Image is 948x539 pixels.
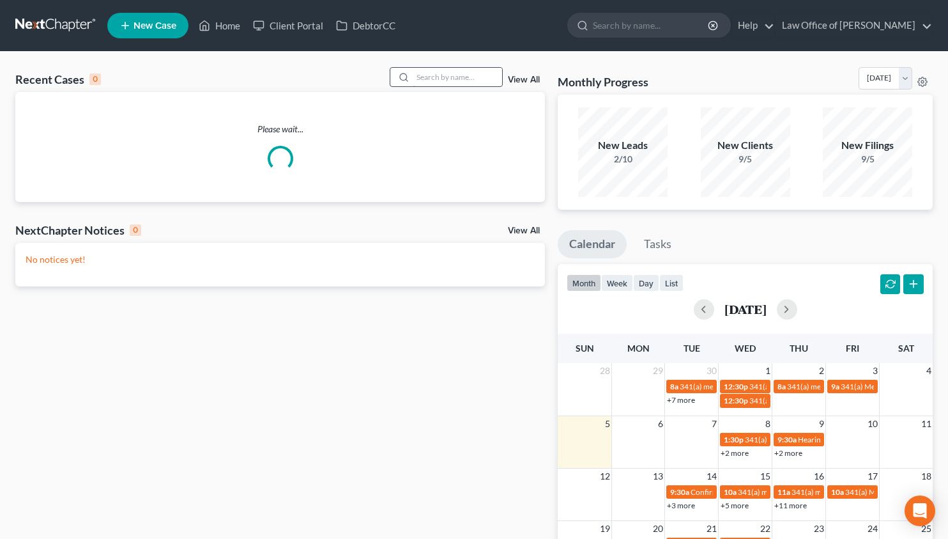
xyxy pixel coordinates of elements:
[831,487,844,497] span: 10a
[26,253,535,266] p: No notices yet!
[134,21,176,31] span: New Case
[724,382,748,391] span: 12:30p
[705,363,718,379] span: 30
[724,396,748,405] span: 12:30p
[670,382,678,391] span: 8a
[866,469,879,484] span: 17
[667,395,695,405] a: +7 more
[652,521,664,536] span: 20
[724,487,737,497] span: 10a
[866,521,879,536] span: 24
[705,469,718,484] span: 14
[576,343,594,354] span: Sun
[925,363,933,379] span: 4
[813,521,825,536] span: 23
[508,75,540,84] a: View All
[192,14,247,37] a: Home
[759,521,772,536] span: 22
[774,448,802,458] a: +2 more
[774,501,807,510] a: +11 more
[567,274,601,292] button: month
[680,382,803,391] span: 341(a) meeting for [PERSON_NAME]
[721,448,749,458] a: +2 more
[823,153,912,166] div: 9/5
[657,416,664,432] span: 6
[667,501,695,510] a: +3 more
[823,138,912,153] div: New Filings
[920,416,933,432] span: 11
[724,302,767,316] h2: [DATE]
[777,435,797,444] span: 9:30a
[15,123,545,136] p: Please wait...
[659,274,684,292] button: list
[130,224,141,236] div: 0
[871,363,879,379] span: 3
[670,487,689,497] span: 9:30a
[738,487,861,497] span: 341(a) meeting for [PERSON_NAME]
[749,382,873,391] span: 341(a) Meeting for [PERSON_NAME]
[764,363,772,379] span: 1
[701,153,790,166] div: 9/5
[776,14,932,37] a: Law Office of [PERSON_NAME]
[633,274,659,292] button: day
[604,416,611,432] span: 5
[632,230,683,258] a: Tasks
[731,14,774,37] a: Help
[593,13,710,37] input: Search by name...
[798,435,898,444] span: Hearing for [PERSON_NAME]
[745,435,868,444] span: 341(a) meeting for [PERSON_NAME]
[508,226,540,235] a: View All
[627,343,650,354] span: Mon
[330,14,402,37] a: DebtorCC
[818,363,825,379] span: 2
[247,14,330,37] a: Client Portal
[652,363,664,379] span: 29
[15,72,101,87] div: Recent Cases
[846,343,859,354] span: Fri
[898,343,914,354] span: Sat
[701,138,790,153] div: New Clients
[599,521,611,536] span: 19
[601,274,633,292] button: week
[413,68,502,86] input: Search by name...
[777,487,790,497] span: 11a
[866,416,879,432] span: 10
[818,416,825,432] span: 9
[599,469,611,484] span: 12
[790,343,808,354] span: Thu
[599,363,611,379] span: 28
[684,343,700,354] span: Tue
[764,416,772,432] span: 8
[831,382,839,391] span: 9a
[15,223,141,238] div: NextChapter Notices
[787,382,849,391] span: 341(a) meeting for
[724,435,744,444] span: 1:30p
[920,469,933,484] span: 18
[710,416,718,432] span: 7
[749,396,873,405] span: 341(a) Meeting for [PERSON_NAME]
[691,487,836,497] span: Confirmation hearing for [PERSON_NAME]
[652,469,664,484] span: 13
[705,521,718,536] span: 21
[735,343,756,354] span: Wed
[905,496,935,526] div: Open Intercom Messenger
[558,74,648,90] h3: Monthly Progress
[578,138,668,153] div: New Leads
[578,153,668,166] div: 2/10
[920,521,933,536] span: 25
[759,469,772,484] span: 15
[813,469,825,484] span: 16
[791,487,915,497] span: 341(a) meeting for [PERSON_NAME]
[558,230,627,258] a: Calendar
[777,382,786,391] span: 8a
[89,74,101,85] div: 0
[721,501,749,510] a: +5 more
